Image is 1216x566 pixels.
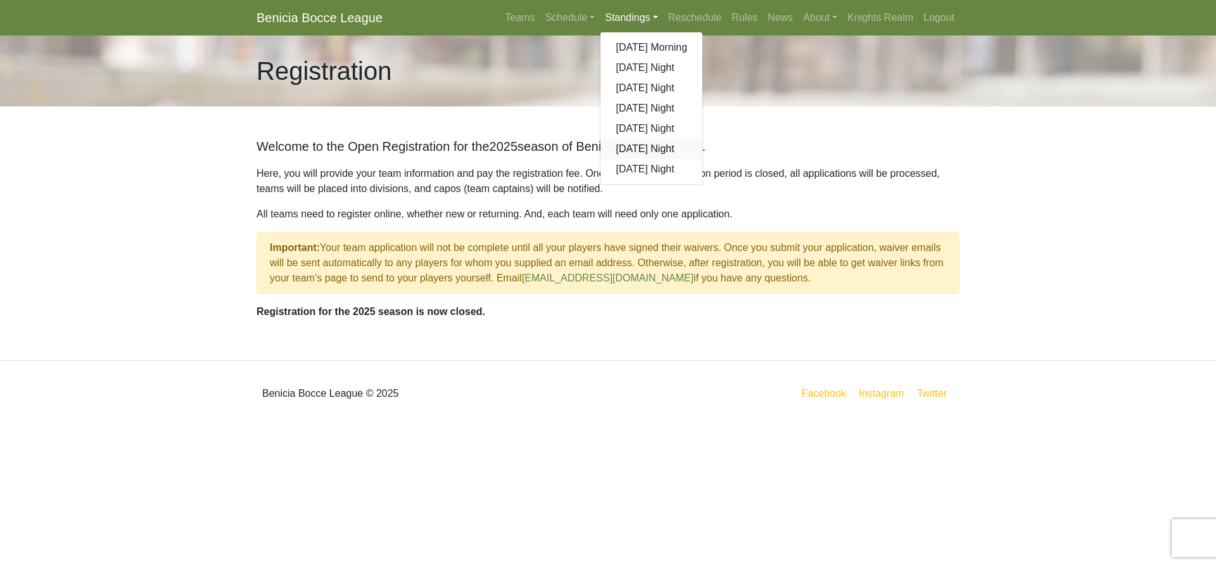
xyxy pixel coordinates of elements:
a: Facebook [799,385,849,401]
a: Standings [600,5,662,30]
a: News [763,5,798,30]
a: Teams [500,5,540,30]
strong: Registration for the 2025 season is now closed. [256,306,485,317]
a: About [798,5,842,30]
strong: 2025 [490,139,518,153]
a: Reschedule [663,5,727,30]
p: All teams need to register online, whether new or returning. And, each team will need only one ap... [256,207,959,222]
a: [DATE] Night [600,119,702,139]
a: [DATE] Night [600,139,702,159]
h1: Registration [256,56,391,86]
a: Schedule [540,5,600,30]
a: [DATE] Morning [600,37,702,58]
strong: Important: [270,242,320,253]
p: Here, you will provide your team information and pay the registration fee. Once the Open Registra... [256,166,959,196]
a: [DATE] Night [600,98,702,119]
p: Welcome to the Open Registration for the season of Benicia Bocce League. [256,137,959,156]
a: Logout [918,5,959,30]
div: Your team application will not be complete until all your players have signed their waivers. Once... [256,232,959,294]
div: Standings [600,32,703,185]
a: [DATE] Night [600,78,702,98]
a: [DATE] Night [600,58,702,78]
a: Twitter [915,385,957,401]
a: Knights Realm [842,5,918,30]
a: Instagram [856,385,906,401]
a: [DATE] Night [600,159,702,179]
a: [EMAIL_ADDRESS][DOMAIN_NAME] [522,273,693,283]
div: Benicia Bocce League © 2025 [247,371,608,416]
a: Rules [726,5,763,30]
a: Benicia Bocce League [256,5,383,30]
